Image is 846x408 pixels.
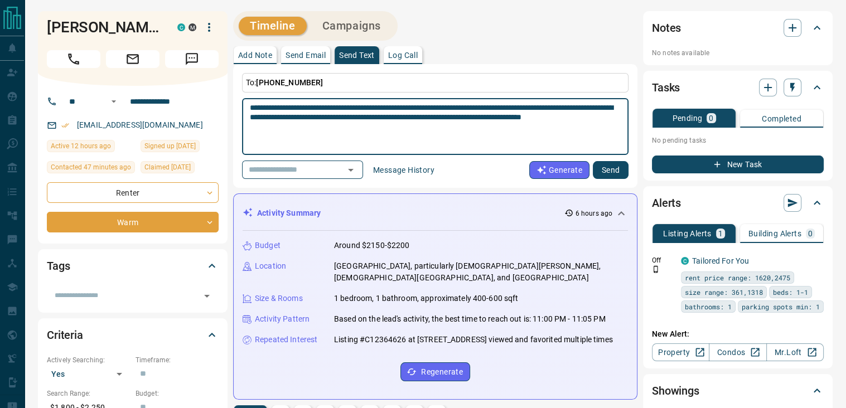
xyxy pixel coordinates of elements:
[400,362,470,381] button: Regenerate
[334,313,606,325] p: Based on the lead's activity, the best time to reach out is: 11:00 PM - 11:05 PM
[47,182,219,203] div: Renter
[652,265,660,273] svg: Push Notification Only
[652,255,674,265] p: Off
[255,313,310,325] p: Activity Pattern
[255,260,286,272] p: Location
[47,355,130,365] p: Actively Searching:
[334,293,518,304] p: 1 bedroom, 1 bathroom, approximately 400-600 sqft
[334,240,409,251] p: Around $2150-$2200
[239,17,307,35] button: Timeline
[51,140,111,152] span: Active 12 hours ago
[742,301,820,312] span: parking spots min: 1
[136,355,219,365] p: Timeframe:
[47,18,161,36] h1: [PERSON_NAME]
[762,115,801,123] p: Completed
[709,343,766,361] a: Condos
[339,51,375,59] p: Send Text
[685,286,763,298] span: size range: 361,1318
[652,190,824,216] div: Alerts
[47,365,130,383] div: Yes
[311,17,392,35] button: Campaigns
[255,240,281,251] p: Budget
[47,252,219,279] div: Tags
[47,50,100,68] span: Call
[652,79,680,96] h2: Tasks
[652,343,709,361] a: Property
[685,272,790,283] span: rent price range: 1620,2475
[255,334,317,346] p: Repeated Interest
[47,140,135,156] div: Mon Sep 15 2025
[61,122,69,129] svg: Email Verified
[144,162,191,173] span: Claimed [DATE]
[255,293,303,304] p: Size & Rooms
[652,194,681,212] h2: Alerts
[652,156,824,173] button: New Task
[77,120,203,129] a: [EMAIL_ADDRESS][DOMAIN_NAME]
[257,207,321,219] p: Activity Summary
[685,301,732,312] span: bathrooms: 1
[652,14,824,41] div: Notes
[141,140,219,156] div: Mon Sep 08 2025
[773,286,808,298] span: beds: 1-1
[681,257,689,265] div: condos.ca
[388,51,418,59] p: Log Call
[242,73,629,93] p: To:
[709,114,713,122] p: 0
[47,212,219,232] div: Warm
[51,162,131,173] span: Contacted 47 minutes ago
[47,388,130,399] p: Search Range:
[144,140,196,152] span: Signed up [DATE]
[652,74,824,101] div: Tasks
[692,256,749,265] a: Tailored For You
[141,161,219,177] div: Tue Sep 09 2025
[652,377,824,404] div: Showings
[47,257,70,275] h2: Tags
[106,50,159,68] span: Email
[652,48,824,58] p: No notes available
[652,132,824,149] p: No pending tasks
[165,50,219,68] span: Message
[47,326,83,344] h2: Criteria
[718,230,723,237] p: 1
[652,328,824,340] p: New Alert:
[366,161,441,179] button: Message History
[256,78,323,87] span: [PHONE_NUMBER]
[529,161,589,179] button: Generate
[343,162,359,178] button: Open
[47,322,219,348] div: Criteria
[808,230,813,237] p: 0
[766,343,824,361] a: Mr.Loft
[177,23,185,31] div: condos.ca
[652,19,681,37] h2: Notes
[47,161,135,177] div: Mon Sep 15 2025
[199,288,215,304] button: Open
[334,334,613,346] p: Listing #C12364626 at [STREET_ADDRESS] viewed and favorited multiple times
[672,114,702,122] p: Pending
[652,382,699,400] h2: Showings
[286,51,326,59] p: Send Email
[576,208,612,218] p: 6 hours ago
[748,230,801,237] p: Building Alerts
[107,95,120,108] button: Open
[188,23,196,31] div: mrloft.ca
[663,230,712,237] p: Listing Alerts
[593,161,629,179] button: Send
[243,203,628,224] div: Activity Summary6 hours ago
[136,388,219,399] p: Budget:
[238,51,272,59] p: Add Note
[334,260,628,284] p: [GEOGRAPHIC_DATA], particularly [DEMOGRAPHIC_DATA][PERSON_NAME], [DEMOGRAPHIC_DATA][GEOGRAPHIC_DA...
